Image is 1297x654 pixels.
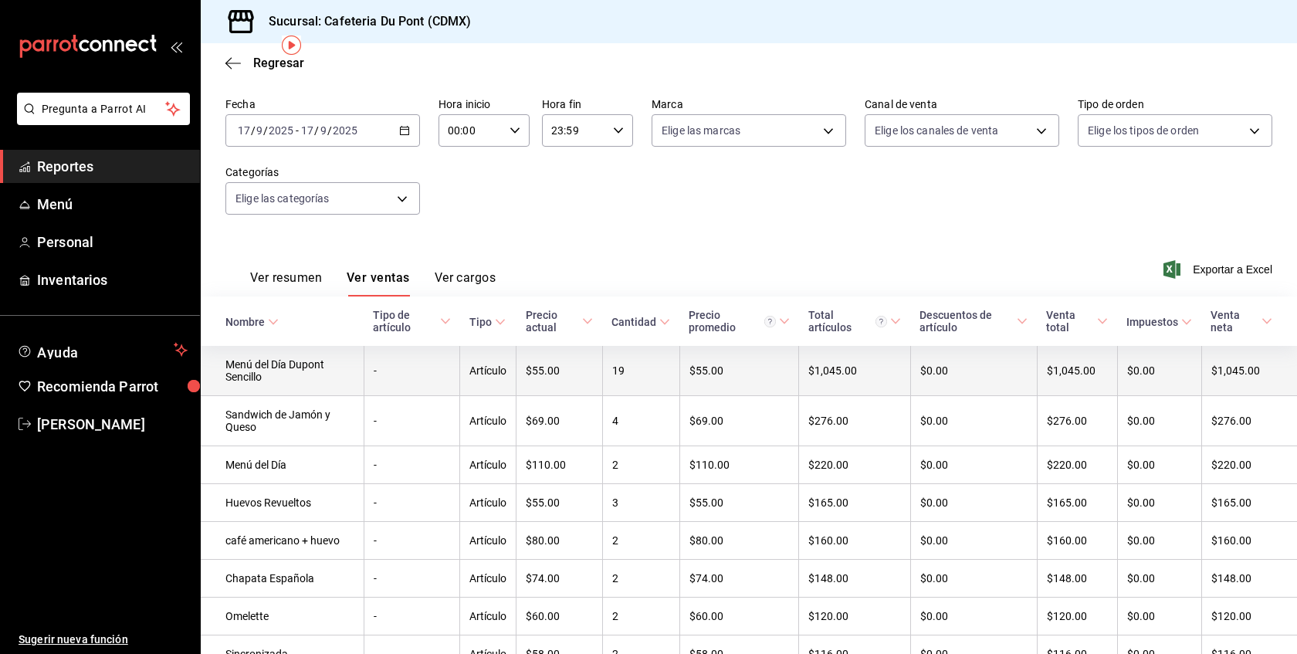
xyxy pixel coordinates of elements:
[1117,598,1201,635] td: $0.00
[37,269,188,290] span: Inventarios
[347,270,410,297] button: Ver ventas
[602,598,679,635] td: 2
[364,396,459,446] td: -
[1037,346,1117,396] td: $1,045.00
[37,232,188,252] span: Personal
[1046,309,1108,334] span: Venta total
[799,446,911,484] td: $220.00
[225,99,420,110] label: Fecha
[235,191,330,206] span: Elige las categorías
[1117,522,1201,560] td: $0.00
[364,484,459,522] td: -
[268,124,294,137] input: ----
[799,598,911,635] td: $120.00
[1126,316,1178,328] div: Impuestos
[1037,446,1117,484] td: $220.00
[1117,446,1201,484] td: $0.00
[37,376,188,397] span: Recomienda Parrot
[1201,446,1297,484] td: $220.00
[37,341,168,359] span: Ayuda
[1117,484,1201,522] td: $0.00
[1117,396,1201,446] td: $0.00
[602,446,679,484] td: 2
[251,124,256,137] span: /
[808,309,902,334] span: Total artículos
[662,123,740,138] span: Elige las marcas
[910,346,1037,396] td: $0.00
[910,446,1037,484] td: $0.00
[808,309,888,334] div: Total artículos
[327,124,332,137] span: /
[17,93,190,125] button: Pregunta a Parrot AI
[332,124,358,137] input: ----
[1201,598,1297,635] td: $120.00
[799,522,911,560] td: $160.00
[37,414,188,435] span: [PERSON_NAME]
[1088,123,1199,138] span: Elige los tipos de orden
[296,124,299,137] span: -
[225,56,304,70] button: Regresar
[516,522,602,560] td: $80.00
[373,309,450,334] span: Tipo de artículo
[611,316,656,328] div: Cantidad
[679,346,799,396] td: $55.00
[364,522,459,560] td: -
[919,309,1028,334] span: Descuentos de artículo
[314,124,319,137] span: /
[320,124,327,137] input: --
[764,316,776,327] svg: Precio promedio = Total artículos / cantidad
[910,396,1037,446] td: $0.00
[1126,316,1192,328] span: Impuestos
[364,346,459,396] td: -
[225,167,420,178] label: Categorías
[799,560,911,598] td: $148.00
[910,560,1037,598] td: $0.00
[910,484,1037,522] td: $0.00
[689,309,776,334] div: Precio promedio
[364,598,459,635] td: -
[439,99,530,110] label: Hora inicio
[1037,484,1117,522] td: $165.00
[516,560,602,598] td: $74.00
[602,522,679,560] td: 2
[460,598,516,635] td: Artículo
[1167,260,1272,279] button: Exportar a Excel
[799,396,911,446] td: $276.00
[865,99,1059,110] label: Canal de venta
[469,316,492,328] div: Tipo
[19,632,188,648] span: Sugerir nueva función
[1078,99,1272,110] label: Tipo de orden
[373,309,436,334] div: Tipo de artículo
[1037,522,1117,560] td: $160.00
[602,560,679,598] td: 2
[42,101,166,117] span: Pregunta a Parrot AI
[460,484,516,522] td: Artículo
[1201,346,1297,396] td: $1,045.00
[201,598,364,635] td: Omelette
[516,446,602,484] td: $110.00
[201,484,364,522] td: Huevos Revueltos
[516,396,602,446] td: $69.00
[679,396,799,446] td: $69.00
[679,522,799,560] td: $80.00
[611,316,670,328] span: Cantidad
[250,270,322,297] button: Ver resumen
[256,12,471,31] h3: Sucursal: Cafeteria Du Pont (CDMX)
[469,316,506,328] span: Tipo
[1201,484,1297,522] td: $165.00
[225,316,265,328] div: Nombre
[652,99,846,110] label: Marca
[1037,560,1117,598] td: $148.00
[526,309,593,334] span: Precio actual
[11,112,190,128] a: Pregunta a Parrot AI
[799,346,911,396] td: $1,045.00
[300,124,314,137] input: --
[201,560,364,598] td: Chapata Española
[1201,560,1297,598] td: $148.00
[256,124,263,137] input: --
[875,316,887,327] svg: El total artículos considera cambios de precios en los artículos así como costos adicionales por ...
[679,598,799,635] td: $60.00
[435,270,496,297] button: Ver cargos
[602,396,679,446] td: 4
